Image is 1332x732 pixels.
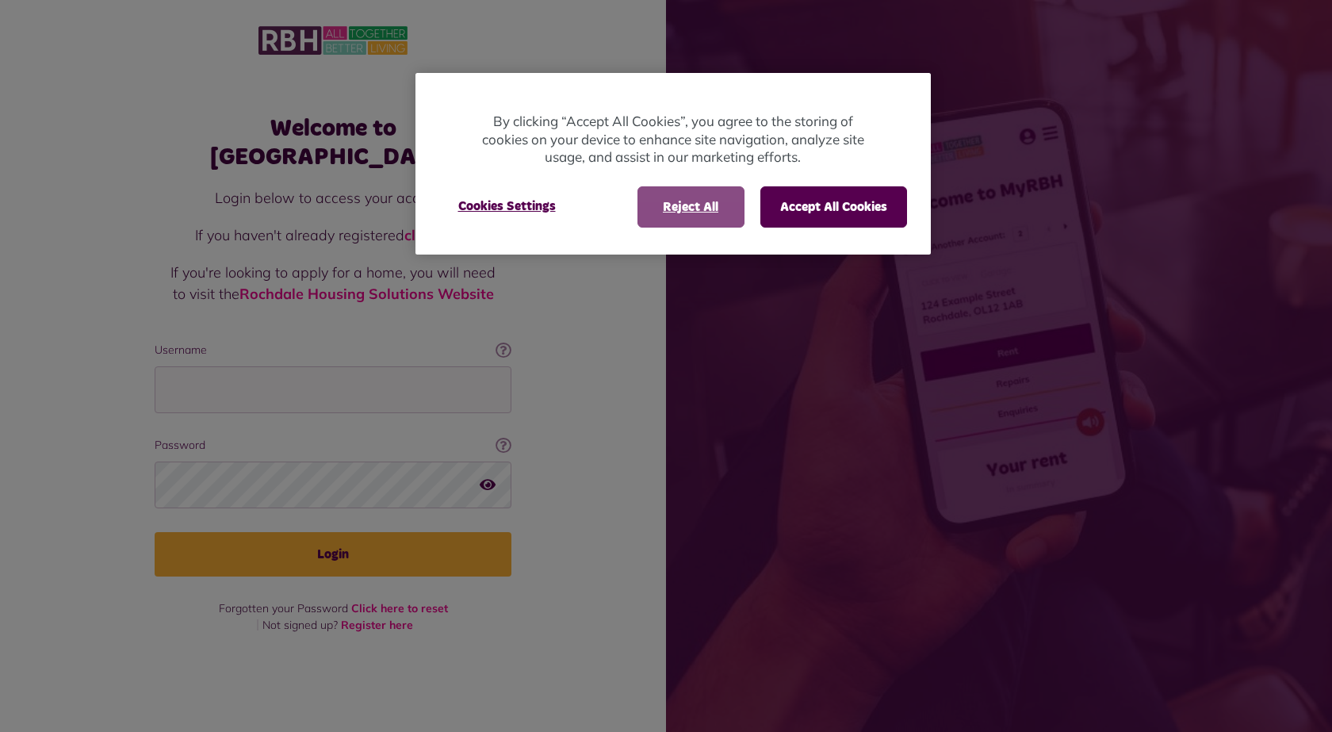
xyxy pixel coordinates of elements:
[415,73,931,255] div: Privacy
[637,186,744,228] button: Reject All
[439,186,575,226] button: Cookies Settings
[415,73,931,255] div: Cookie banner
[479,113,867,167] p: By clicking “Accept All Cookies”, you agree to the storing of cookies on your device to enhance s...
[760,186,907,228] button: Accept All Cookies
